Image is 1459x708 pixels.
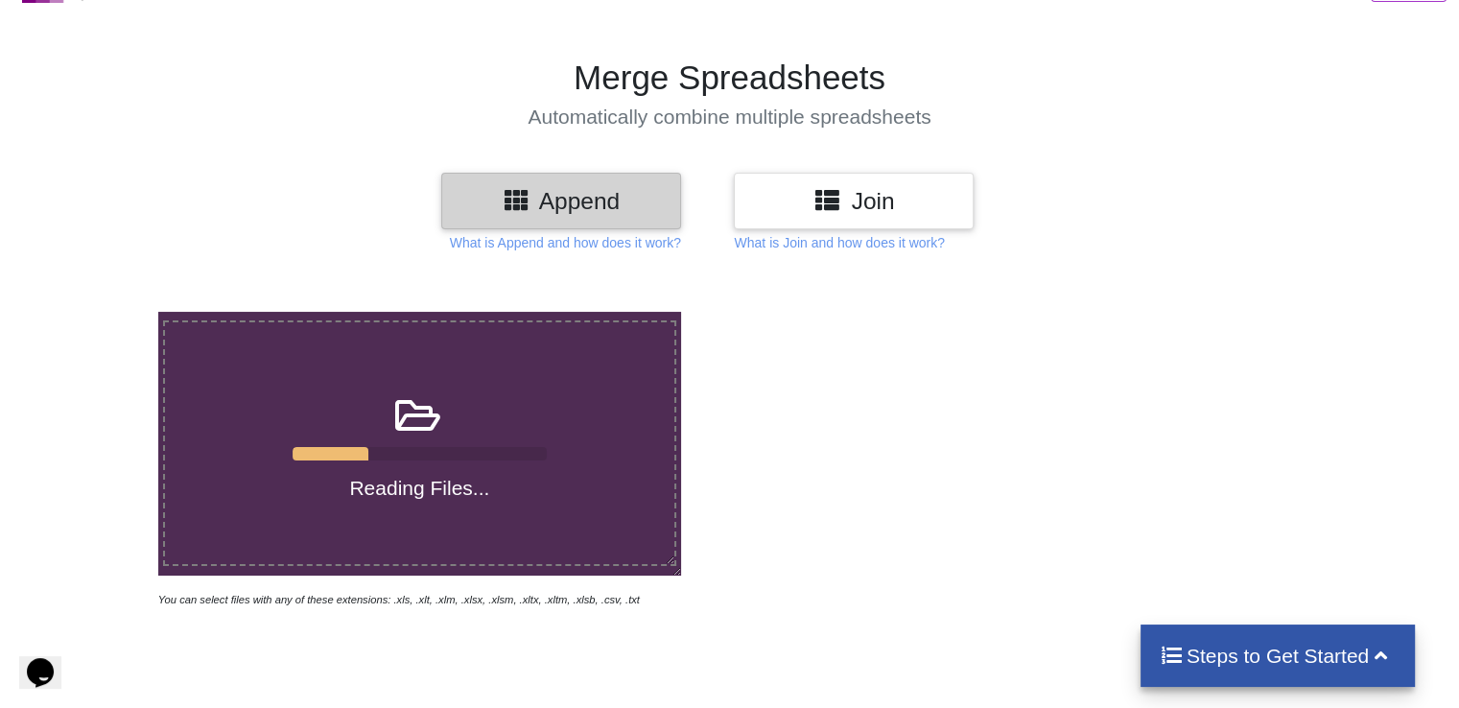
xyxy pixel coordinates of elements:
h3: Append [456,187,667,215]
p: What is Append and how does it work? [450,233,681,252]
iframe: chat widget [19,631,81,689]
h4: Reading Files... [165,476,673,500]
p: What is Join and how does it work? [734,233,944,252]
h4: Steps to Get Started [1160,644,1397,668]
h3: Join [748,187,959,215]
i: You can select files with any of these extensions: .xls, .xlt, .xlm, .xlsx, .xlsm, .xltx, .xltm, ... [158,594,640,605]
